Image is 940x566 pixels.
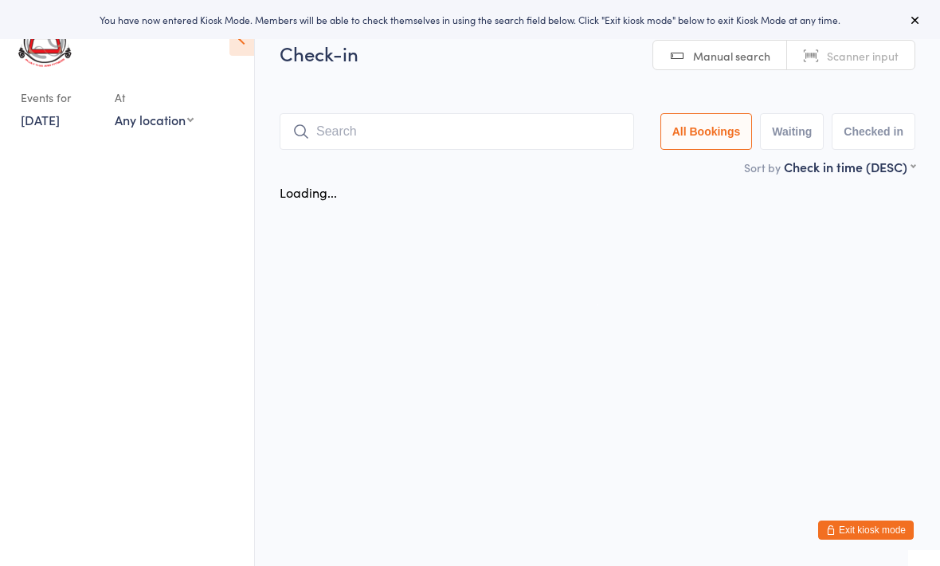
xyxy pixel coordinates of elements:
[744,159,781,175] label: Sort by
[827,48,899,64] span: Scanner input
[760,113,824,150] button: Waiting
[832,113,915,150] button: Checked in
[16,12,76,69] img: Art of Eight
[693,48,770,64] span: Manual search
[280,183,337,201] div: Loading...
[25,13,915,26] div: You have now entered Kiosk Mode. Members will be able to check themselves in using the search fie...
[818,521,914,540] button: Exit kiosk mode
[784,158,915,175] div: Check in time (DESC)
[115,85,194,111] div: At
[280,40,915,66] h2: Check-in
[115,111,194,128] div: Any location
[280,113,634,150] input: Search
[660,113,753,150] button: All Bookings
[21,85,99,111] div: Events for
[21,111,60,128] a: [DATE]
